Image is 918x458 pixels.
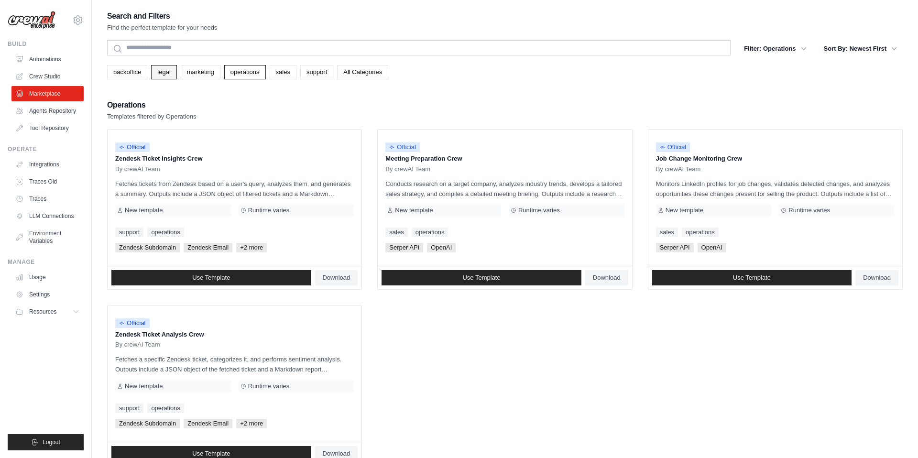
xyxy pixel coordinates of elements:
[115,318,150,328] span: Official
[181,65,220,79] a: marketing
[29,308,56,316] span: Resources
[11,287,84,302] a: Settings
[151,65,176,79] a: legal
[462,274,500,282] span: Use Template
[385,154,624,164] p: Meeting Preparation Crew
[11,304,84,319] button: Resources
[738,40,812,57] button: Filter: Operations
[125,207,163,214] span: New template
[8,11,55,29] img: Logo
[585,270,628,285] a: Download
[115,330,354,339] p: Zendesk Ticket Analysis Crew
[11,157,84,172] a: Integrations
[385,142,420,152] span: Official
[115,165,160,173] span: By crewAI Team
[323,450,350,458] span: Download
[107,23,218,33] p: Find the perfect template for your needs
[248,382,290,390] span: Runtime varies
[8,258,84,266] div: Manage
[11,103,84,119] a: Agents Repository
[788,207,830,214] span: Runtime varies
[323,274,350,282] span: Download
[115,419,180,428] span: Zendesk Subdomain
[115,354,354,374] p: Fetches a specific Zendesk ticket, categorizes it, and performs sentiment analysis. Outputs inclu...
[656,142,690,152] span: Official
[115,243,180,252] span: Zendesk Subdomain
[385,165,430,173] span: By crewAI Team
[107,65,147,79] a: backoffice
[666,207,703,214] span: New template
[270,65,296,79] a: sales
[427,243,456,252] span: OpenAI
[125,382,163,390] span: New template
[656,165,701,173] span: By crewAI Team
[395,207,433,214] span: New template
[11,270,84,285] a: Usage
[11,120,84,136] a: Tool Repository
[863,274,891,282] span: Download
[518,207,560,214] span: Runtime varies
[656,243,694,252] span: Serper API
[11,52,84,67] a: Automations
[115,228,143,237] a: support
[115,179,354,199] p: Fetches tickets from Zendesk based on a user's query, analyzes them, and generates a summary. Out...
[192,450,230,458] span: Use Template
[115,341,160,349] span: By crewAI Team
[733,274,771,282] span: Use Template
[11,226,84,249] a: Environment Variables
[656,154,895,164] p: Job Change Monitoring Crew
[107,112,196,121] p: Templates filtered by Operations
[593,274,621,282] span: Download
[107,10,218,23] h2: Search and Filters
[855,270,898,285] a: Download
[11,174,84,189] a: Traces Old
[11,86,84,101] a: Marketplace
[184,419,232,428] span: Zendesk Email
[385,179,624,199] p: Conducts research on a target company, analyzes industry trends, develops a tailored sales strate...
[656,179,895,199] p: Monitors LinkedIn profiles for job changes, validates detected changes, and analyzes opportunitie...
[184,243,232,252] span: Zendesk Email
[248,207,290,214] span: Runtime varies
[115,403,143,413] a: support
[682,228,719,237] a: operations
[43,438,60,446] span: Logout
[147,403,184,413] a: operations
[385,243,423,252] span: Serper API
[412,228,448,237] a: operations
[147,228,184,237] a: operations
[11,208,84,224] a: LLM Connections
[818,40,903,57] button: Sort By: Newest First
[8,145,84,153] div: Operate
[11,191,84,207] a: Traces
[656,228,678,237] a: sales
[382,270,581,285] a: Use Template
[115,154,354,164] p: Zendesk Ticket Insights Crew
[652,270,852,285] a: Use Template
[107,98,196,112] h2: Operations
[236,419,267,428] span: +2 more
[224,65,266,79] a: operations
[8,40,84,48] div: Build
[236,243,267,252] span: +2 more
[337,65,388,79] a: All Categories
[385,228,407,237] a: sales
[192,274,230,282] span: Use Template
[315,270,358,285] a: Download
[115,142,150,152] span: Official
[300,65,333,79] a: support
[11,69,84,84] a: Crew Studio
[698,243,726,252] span: OpenAI
[111,270,311,285] a: Use Template
[8,434,84,450] button: Logout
